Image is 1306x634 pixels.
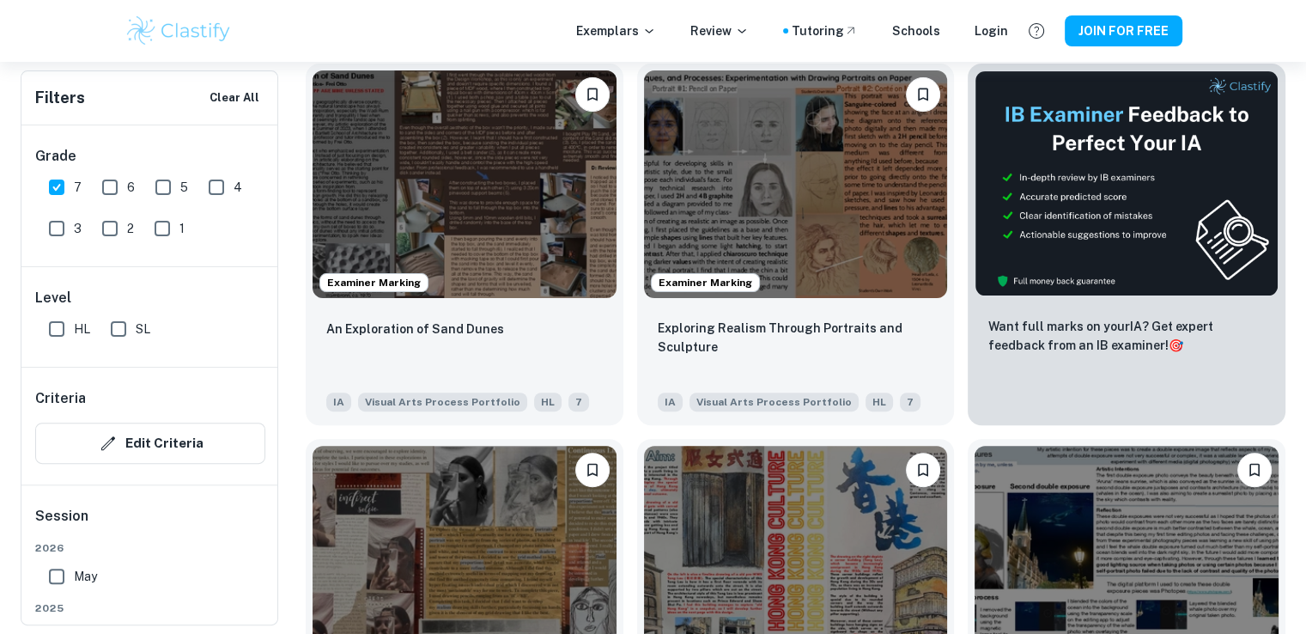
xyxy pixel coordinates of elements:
[576,21,656,40] p: Exemplars
[906,77,940,112] button: Please log in to bookmark exemplars
[35,540,265,556] span: 2026
[1169,338,1183,352] span: 🎯
[313,70,617,298] img: Visual Arts Process Portfolio IA example thumbnail: An Exploration of Sand Dunes
[35,506,265,540] h6: Session
[792,21,858,40] a: Tutoring
[534,393,562,411] span: HL
[575,77,610,112] button: Please log in to bookmark exemplars
[320,275,428,290] span: Examiner Marking
[74,567,97,586] span: May
[306,64,623,425] a: Examiner MarkingPlease log in to bookmark exemplarsAn Exploration of Sand DunesIAVisual Arts Proc...
[326,320,504,338] p: An Exploration of Sand Dunes
[575,453,610,487] button: Please log in to bookmark exemplars
[690,21,749,40] p: Review
[179,219,185,238] span: 1
[74,178,82,197] span: 7
[326,393,351,411] span: IA
[35,388,86,409] h6: Criteria
[968,64,1285,425] a: ThumbnailWant full marks on yourIA? Get expert feedback from an IB examiner!
[975,70,1279,296] img: Thumbnail
[125,14,234,48] img: Clastify logo
[1065,15,1182,46] button: JOIN FOR FREE
[689,393,859,411] span: Visual Arts Process Portfolio
[1022,16,1051,46] button: Help and Feedback
[568,393,589,411] span: 7
[74,320,90,338] span: HL
[234,178,242,197] span: 4
[74,219,82,238] span: 3
[136,320,150,338] span: SL
[906,453,940,487] button: Please log in to bookmark exemplars
[35,423,265,464] button: Edit Criteria
[205,85,264,111] button: Clear All
[975,21,1008,40] a: Login
[180,178,188,197] span: 5
[637,64,955,425] a: Examiner MarkingPlease log in to bookmark exemplarsExploring Realism Through Portraits and Sculpt...
[644,70,948,298] img: Visual Arts Process Portfolio IA example thumbnail: Exploring Realism Through Portraits and
[900,393,920,411] span: 7
[127,178,135,197] span: 6
[35,288,265,308] h6: Level
[652,275,759,290] span: Examiner Marking
[658,393,683,411] span: IA
[988,317,1265,355] p: Want full marks on your IA ? Get expert feedback from an IB examiner!
[658,319,934,357] p: Exploring Realism Through Portraits and Sculpture
[35,600,265,616] span: 2025
[127,219,134,238] span: 2
[866,393,893,411] span: HL
[892,21,940,40] a: Schools
[1237,453,1272,487] button: Please log in to bookmark exemplars
[358,393,527,411] span: Visual Arts Process Portfolio
[35,146,265,167] h6: Grade
[35,86,85,110] h6: Filters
